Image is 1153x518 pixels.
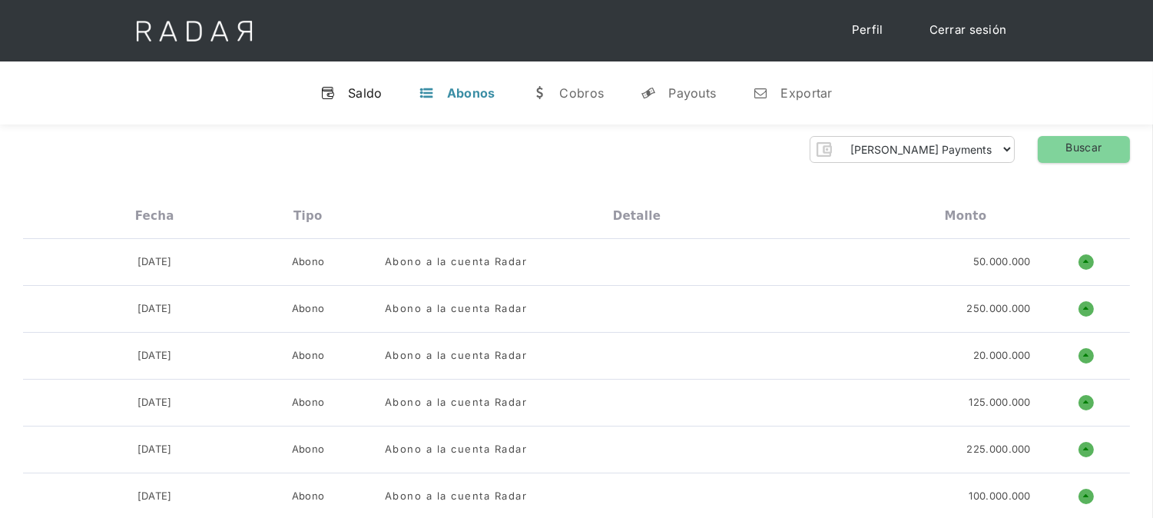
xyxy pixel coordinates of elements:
div: [DATE] [137,348,172,364]
div: n [753,85,768,101]
div: v [320,85,336,101]
h1: o [1078,489,1094,504]
div: [DATE] [137,301,172,317]
div: [DATE] [137,254,172,270]
div: Abono a la cuenta Radar [385,395,528,410]
div: [DATE] [137,442,172,457]
div: Cobros [559,85,604,101]
div: Abono a la cuenta Radar [385,442,528,457]
div: Abono a la cuenta Radar [385,254,528,270]
a: Buscar [1038,136,1130,163]
div: Payouts [668,85,716,101]
div: Abono [292,254,325,270]
div: y [641,85,656,101]
h1: o [1078,301,1094,317]
div: Exportar [780,85,832,101]
div: t [419,85,435,101]
div: 50.000.000 [973,254,1031,270]
div: Tipo [293,209,323,223]
div: 100.000.000 [969,489,1031,504]
div: Monto [945,209,987,223]
div: Abonos [447,85,495,101]
div: Abono [292,442,325,457]
div: Abono [292,489,325,504]
div: 250.000.000 [967,301,1031,317]
h1: o [1078,442,1094,457]
h1: o [1078,395,1094,410]
div: 20.000.000 [973,348,1031,364]
div: Abono a la cuenta Radar [385,301,528,317]
div: 225.000.000 [967,442,1031,457]
div: Abono a la cuenta Radar [385,489,528,504]
div: w [532,85,547,101]
div: Saldo [348,85,383,101]
form: Form [810,136,1015,163]
div: Abono [292,348,325,364]
div: Abono [292,395,325,410]
div: [DATE] [137,395,172,410]
h1: o [1078,254,1094,270]
a: Perfil [837,15,899,45]
div: Detalle [613,209,661,223]
div: Fecha [135,209,174,223]
div: Abono a la cuenta Radar [385,348,528,364]
div: Abono [292,301,325,317]
h1: o [1078,348,1094,364]
a: Cerrar sesión [914,15,1022,45]
div: [DATE] [137,489,172,504]
div: 125.000.000 [969,395,1031,410]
